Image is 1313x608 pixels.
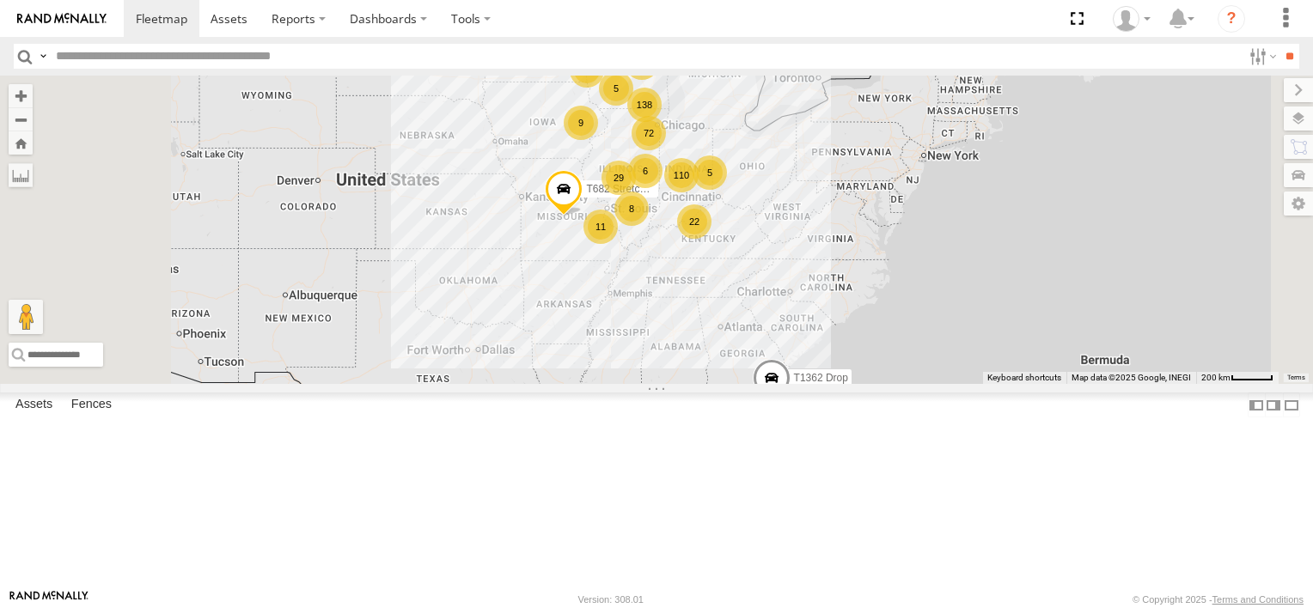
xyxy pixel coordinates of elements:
div: 8 [614,192,649,226]
span: T1362 Drop [794,372,848,384]
button: Zoom in [9,84,33,107]
button: Zoom out [9,107,33,131]
span: Map data ©2025 Google, INEGI [1072,373,1191,382]
div: 72 [632,116,666,150]
button: Keyboard shortcuts [987,372,1061,384]
span: 200 km [1201,373,1231,382]
label: Search Filter Options [1243,44,1279,69]
button: Drag Pegman onto the map to open Street View [9,300,43,334]
div: 5 [599,71,633,106]
div: 30 [570,53,604,88]
a: Terms (opens in new tab) [1287,374,1305,380]
div: © Copyright 2025 - [1133,594,1304,605]
label: Map Settings [1284,192,1313,216]
button: Map Scale: 200 km per 46 pixels [1196,372,1279,384]
label: Fences [63,393,120,417]
div: Pete Eslinger [1107,6,1157,32]
a: Visit our Website [9,591,89,608]
label: Measure [9,163,33,187]
div: 138 [627,88,662,122]
div: 5 [693,155,727,190]
div: 110 [664,158,699,192]
label: Search Query [36,44,50,69]
div: 29 [602,161,636,195]
img: rand-logo.svg [17,13,107,25]
label: Dock Summary Table to the Left [1248,392,1265,417]
label: Hide Summary Table [1283,392,1300,417]
div: 11 [583,210,618,244]
a: Terms and Conditions [1212,594,1304,605]
i: ? [1218,5,1245,33]
span: T682 Stretch Flat [586,182,665,194]
div: Version: 308.01 [578,594,644,605]
div: 6 [628,154,663,188]
label: Dock Summary Table to the Right [1265,392,1282,417]
div: 22 [677,204,711,239]
div: 9 [564,106,598,140]
div: 42 [625,46,659,80]
button: Zoom Home [9,131,33,155]
label: Assets [7,393,61,417]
